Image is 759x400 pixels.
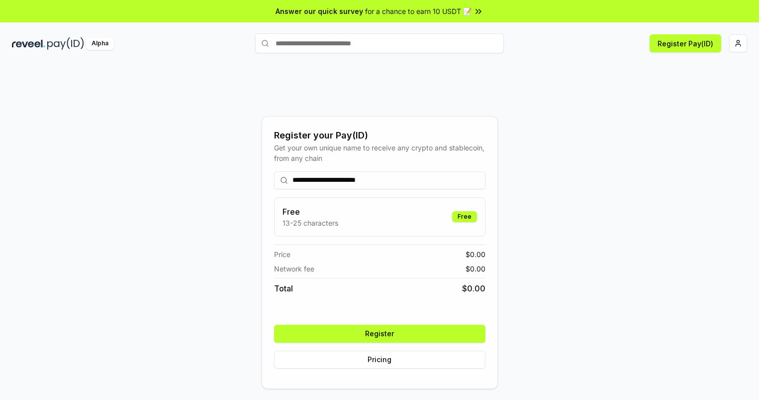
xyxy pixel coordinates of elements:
[462,282,485,294] span: $ 0.00
[452,211,477,222] div: Free
[86,37,114,50] div: Alpha
[12,37,45,50] img: reveel_dark
[274,129,485,142] div: Register your Pay(ID)
[466,249,485,260] span: $ 0.00
[650,34,721,52] button: Register Pay(ID)
[283,218,338,228] p: 13-25 characters
[365,6,472,16] span: for a chance to earn 10 USDT 📝
[274,264,314,274] span: Network fee
[274,142,485,163] div: Get your own unique name to receive any crypto and stablecoin, from any chain
[283,206,338,218] h3: Free
[274,282,293,294] span: Total
[466,264,485,274] span: $ 0.00
[274,249,290,260] span: Price
[274,325,485,343] button: Register
[276,6,363,16] span: Answer our quick survey
[47,37,84,50] img: pay_id
[274,351,485,369] button: Pricing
